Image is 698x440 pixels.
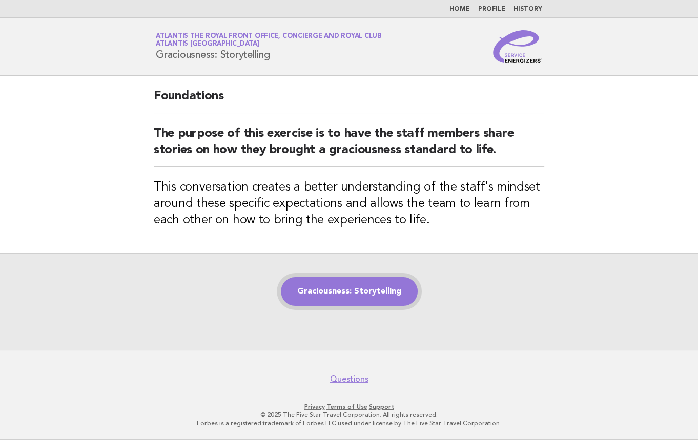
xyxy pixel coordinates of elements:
[156,33,382,60] h1: Graciousness: Storytelling
[156,41,259,48] span: Atlantis [GEOGRAPHIC_DATA]
[449,6,470,12] a: Home
[330,374,368,384] a: Questions
[326,403,367,410] a: Terms of Use
[156,33,382,47] a: Atlantis The Royal Front Office, Concierge and Royal ClubAtlantis [GEOGRAPHIC_DATA]
[493,30,542,63] img: Service Energizers
[35,403,663,411] p: · ·
[514,6,542,12] a: History
[369,403,394,410] a: Support
[154,88,544,113] h2: Foundations
[154,125,544,167] h2: The purpose of this exercise is to have the staff members share stories on how they brought a gra...
[478,6,505,12] a: Profile
[154,179,544,228] h3: This conversation creates a better understanding of the staff's mindset around these specific exp...
[281,277,418,306] a: Graciousness: Storytelling
[35,411,663,419] p: © 2025 The Five Star Travel Corporation. All rights reserved.
[35,419,663,427] p: Forbes is a registered trademark of Forbes LLC used under license by The Five Star Travel Corpora...
[304,403,325,410] a: Privacy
